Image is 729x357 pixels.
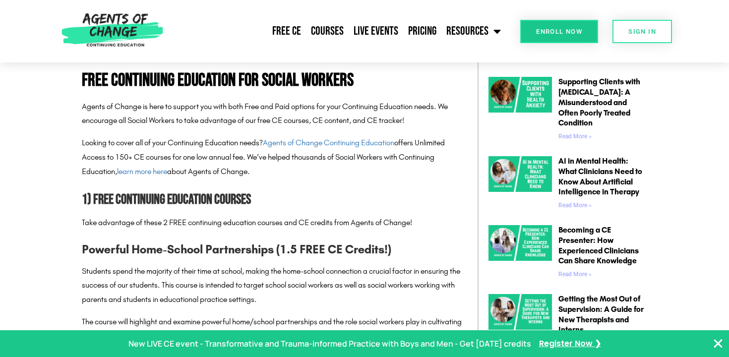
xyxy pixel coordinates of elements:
[558,133,592,140] a: Read more about Supporting Clients with Health Anxiety: A Misunderstood and Often Poorly Treated ...
[488,156,552,213] a: AI in Mental Health What Clinicians Need to Know
[82,189,468,211] h2: 1) FREE Continuing Education Courses
[612,20,672,43] a: SIGN IN
[82,72,468,90] h1: Free Continuing Education for Social Workers
[712,338,724,350] button: Close Banner
[488,294,552,351] a: Getting the Most Out of Supervision A Guide for New Therapists and Interns
[488,294,552,330] img: Getting the Most Out of Supervision A Guide for New Therapists and Interns
[488,77,552,144] a: Health Anxiety A Misunderstood and Often Poorly Treated Condition
[558,77,640,127] a: Supporting Clients with [MEDICAL_DATA]: A Misunderstood and Often Poorly Treated Condition
[168,19,506,44] nav: Menu
[488,156,552,192] img: AI in Mental Health What Clinicians Need to Know
[82,242,391,256] a: Powerful Home-School Partnerships (1.5 FREE CE Credits!)
[488,225,552,282] a: Becoming a CE Presenter How Experienced Clinicians Can Share Knowledge
[82,100,468,128] p: Agents of Change is here to support you with both Free and Paid options for your Continuing Educa...
[117,167,167,176] a: learn more here
[536,28,582,35] span: Enroll Now
[558,202,592,209] a: Read more about AI in Mental Health: What Clinicians Need to Know About Artificial Intelligence i...
[558,294,644,334] a: Getting the Most Out of Supervision: A Guide for New Therapists and Interns
[128,337,531,351] p: New LIVE CE event - Transformative and Trauma-informed Practice with Boys and Men - Get [DATE] cr...
[263,138,394,147] a: Agents of Change Continuing Education
[441,19,506,44] a: Resources
[628,28,656,35] span: SIGN IN
[539,337,601,351] a: Register Now ❯
[82,136,468,178] p: Looking to cover all of your Continuing Education needs? offers Unlimited Access to 150+ CE cours...
[349,19,403,44] a: Live Events
[558,271,592,278] a: Read more about Becoming a CE Presenter: How Experienced Clinicians Can Share Knowledge
[488,225,552,261] img: Becoming a CE Presenter How Experienced Clinicians Can Share Knowledge
[488,77,552,113] img: Health Anxiety A Misunderstood and Often Poorly Treated Condition
[267,19,306,44] a: Free CE
[558,156,642,196] a: AI in Mental Health: What Clinicians Need to Know About Artificial Intelligence in Therapy
[82,264,468,307] p: Students spend the majority of their time at school, making the home-school connection a crucial ...
[306,19,349,44] a: Courses
[520,20,598,43] a: Enroll Now
[558,225,639,265] a: Becoming a CE Presenter: How Experienced Clinicians Can Share Knowledge
[82,216,468,230] p: Take advantage of these 2 FREE continuing education courses and CE credits from Agents of Change!
[403,19,441,44] a: Pricing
